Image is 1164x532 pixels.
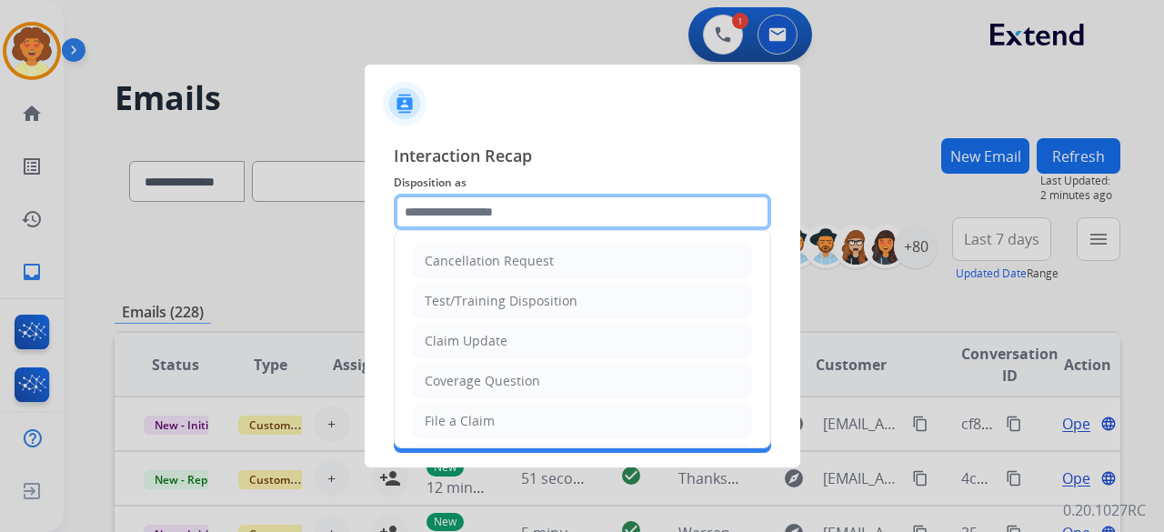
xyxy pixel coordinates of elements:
span: Interaction Recap [394,143,771,172]
img: contactIcon [383,82,426,125]
div: Coverage Question [425,372,540,390]
div: Test/Training Disposition [425,292,577,310]
div: Claim Update [425,332,507,350]
div: File a Claim [425,412,495,430]
p: 0.20.1027RC [1063,499,1146,521]
div: Cancellation Request [425,252,554,270]
span: Disposition as [394,172,771,194]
